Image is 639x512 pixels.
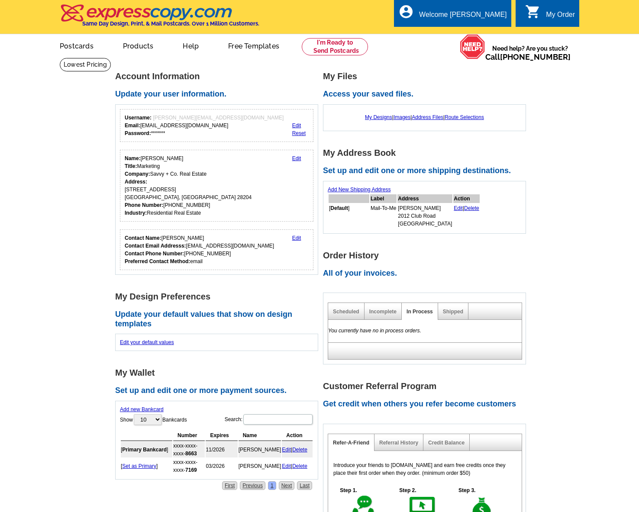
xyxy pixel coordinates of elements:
a: Credit Balance [428,440,465,446]
a: Last [297,481,312,490]
a: Reset [292,130,306,136]
td: | [282,458,313,474]
h5: Step 2. [395,486,421,494]
i: account_circle [398,4,414,19]
td: [PERSON_NAME] [239,458,281,474]
td: [ ] [121,442,172,457]
td: [PERSON_NAME] [239,442,281,457]
b: Default [330,205,348,211]
a: [PHONE_NUMBER] [500,52,571,61]
a: Delete [292,463,307,469]
a: Edit [292,235,301,241]
strong: Email: [125,122,140,129]
h5: Step 1. [336,486,361,494]
img: help [460,34,485,59]
strong: Password: [125,130,151,136]
label: Search: [225,413,313,425]
span: [PERSON_NAME][EMAIL_ADDRESS][DOMAIN_NAME] [153,115,284,121]
strong: Contact Phone Number: [125,251,184,257]
td: xxxx-xxxx-xxxx- [173,458,205,474]
a: Edit your default values [120,339,174,345]
strong: 7169 [185,467,197,473]
div: Welcome [PERSON_NAME] [419,11,507,23]
a: Previous [240,481,265,490]
a: 1 [268,481,276,490]
b: Primary Bankcard [122,447,167,453]
em: You currently have no in process orders. [328,328,421,334]
th: Number [173,430,205,441]
a: Scheduled [333,309,359,315]
h2: All of your invoices. [323,269,531,278]
th: Expires [206,430,237,441]
strong: Title: [125,163,137,169]
p: Introduce your friends to [DOMAIN_NAME] and earn free credits once they place their first order w... [333,461,516,477]
th: Action [282,430,313,441]
a: In Process [407,309,433,315]
iframe: LiveChat chat widget [517,485,639,512]
a: Add new Bankcard [120,406,164,412]
div: Who should we contact regarding order issues? [120,229,313,270]
strong: 8663 [185,451,197,457]
h5: Step 3. [454,486,480,494]
h1: My Design Preferences [115,292,323,301]
h2: Update your user information. [115,90,323,99]
strong: Phone Number: [125,202,163,208]
h2: Access your saved files. [323,90,531,99]
td: | [282,442,313,457]
a: Images [394,114,410,120]
strong: Name: [125,155,141,161]
strong: Address: [125,179,147,185]
a: My Designs [365,114,392,120]
td: [ ] [329,204,369,228]
td: 03/2026 [206,458,237,474]
a: Edit [454,205,463,211]
a: Products [109,35,168,55]
div: Your login information. [120,109,313,142]
a: Edit [292,155,301,161]
h2: Update your default values that show on design templates [115,310,323,328]
h2: Set up and edit one or more shipping destinations. [323,166,531,176]
a: Edit [282,463,291,469]
i: shopping_cart [525,4,541,19]
td: 11/2026 [206,442,237,457]
div: Your personal details. [120,150,313,222]
h2: Get credit when others you refer become customers [323,399,531,409]
a: Free Templates [214,35,293,55]
div: | | | [328,109,521,126]
th: Name [239,430,281,441]
h2: Set up and edit one or more payment sources. [115,386,323,396]
span: Call [485,52,571,61]
strong: Username: [125,115,152,121]
a: Delete [464,205,479,211]
th: Address [397,194,452,203]
h1: My Address Book [323,148,531,158]
h1: Customer Referral Program [323,382,531,391]
th: Label [370,194,397,203]
a: First [222,481,237,490]
a: Edit [292,122,301,129]
a: Set as Primary [122,463,156,469]
td: [PERSON_NAME] 2012 Club Road [GEOGRAPHIC_DATA] [397,204,452,228]
a: Next [279,481,295,490]
input: Search: [243,414,313,425]
strong: Preferred Contact Method: [125,258,190,264]
div: [PERSON_NAME] Marketing Savvy + Co. Real Estate [STREET_ADDRESS] [GEOGRAPHIC_DATA], [GEOGRAPHIC_D... [125,155,252,217]
a: Incomplete [369,309,397,315]
h1: My Wallet [115,368,323,377]
strong: Contact Name: [125,235,161,241]
a: Address Files [412,114,443,120]
span: Need help? Are you stuck? [485,44,575,61]
a: Route Selections [445,114,484,120]
strong: Contact Email Addresss: [125,243,186,249]
td: [ ] [121,458,172,474]
div: [EMAIL_ADDRESS][DOMAIN_NAME] ******* [125,114,284,137]
th: Action [453,194,480,203]
a: Add New Shipping Address [328,187,390,193]
a: Edit [282,447,291,453]
h4: Same Day Design, Print, & Mail Postcards. Over 1 Million Customers. [82,20,259,27]
h1: Account Information [115,72,323,81]
a: Referral History [379,440,418,446]
h1: My Files [323,72,531,81]
a: Refer-A-Friend [333,440,369,446]
h1: Order History [323,251,531,260]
